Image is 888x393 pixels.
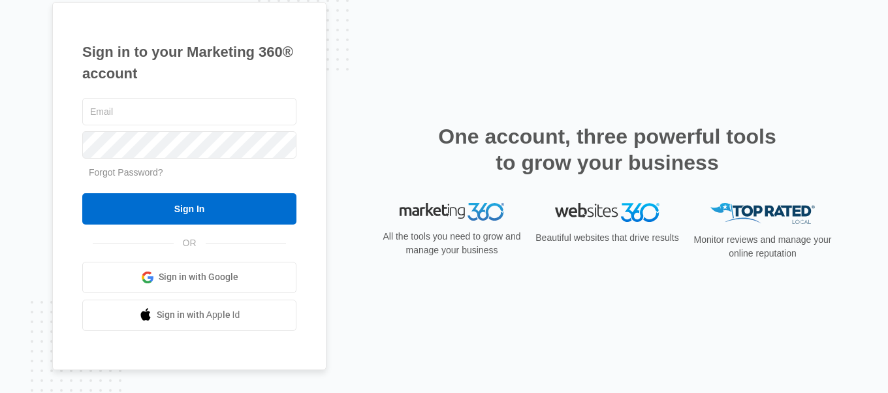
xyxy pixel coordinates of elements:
[690,233,836,260] p: Monitor reviews and manage your online reputation
[82,262,296,293] a: Sign in with Google
[534,231,680,245] p: Beautiful websites that drive results
[379,230,525,257] p: All the tools you need to grow and manage your business
[434,123,780,176] h2: One account, three powerful tools to grow your business
[89,167,163,178] a: Forgot Password?
[82,300,296,331] a: Sign in with Apple Id
[400,203,504,221] img: Marketing 360
[157,308,240,322] span: Sign in with Apple Id
[82,193,296,225] input: Sign In
[174,236,206,250] span: OR
[82,41,296,84] h1: Sign in to your Marketing 360® account
[555,203,659,222] img: Websites 360
[159,270,238,284] span: Sign in with Google
[82,98,296,125] input: Email
[710,203,815,225] img: Top Rated Local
